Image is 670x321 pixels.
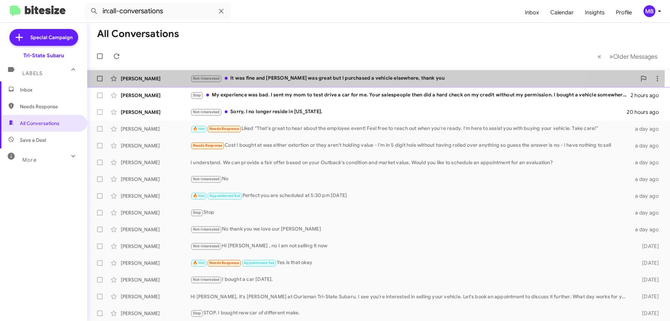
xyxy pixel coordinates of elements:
button: Previous [593,49,605,64]
span: » [609,52,613,61]
span: « [597,52,601,61]
div: MB [643,5,655,17]
div: [PERSON_NAME] [121,125,191,132]
div: [PERSON_NAME] [121,109,191,116]
div: [DATE] [631,310,664,317]
div: 20 hours ago [627,109,664,116]
div: a day ago [631,192,664,199]
button: MB [638,5,662,17]
span: Not-Interested [193,110,220,114]
div: a day ago [631,142,664,149]
span: 🔥 Hot [193,126,205,131]
button: Next [605,49,662,64]
div: [PERSON_NAME] [121,159,191,166]
div: Liked “That's great to hear about the employee event! Feel free to reach out when you're ready. I... [191,125,631,133]
span: Labels [22,70,43,76]
span: Not-Interested [193,177,220,181]
span: Special Campaign [30,34,73,41]
input: Search [84,3,231,20]
div: No [191,175,631,183]
span: Stop [193,311,201,315]
span: Appointment Set [244,261,274,265]
span: Inbox [20,86,79,93]
a: Inbox [519,2,545,23]
div: [PERSON_NAME] [121,226,191,233]
div: No thank you we love our [PERSON_NAME] [191,225,631,233]
div: a day ago [631,125,664,132]
div: Yes is that okay [191,259,631,267]
div: Hi [PERSON_NAME], it's [PERSON_NAME] at Ourisman Tri-State Subaru. I see you're interested in sel... [191,293,631,300]
span: Needs Response [209,261,239,265]
div: [PERSON_NAME] [121,92,191,99]
div: [PERSON_NAME] [121,310,191,317]
a: Special Campaign [9,29,78,46]
div: [PERSON_NAME] [121,75,191,82]
a: Profile [610,2,638,23]
span: Stop [193,210,201,215]
span: 🔥 Hot [193,194,205,198]
div: [PERSON_NAME] [121,142,191,149]
div: [DATE] [631,276,664,283]
div: Tri-State Subaru [23,52,64,59]
nav: Page navigation example [594,49,662,64]
span: Not-Interested [193,227,220,232]
div: [PERSON_NAME] [121,209,191,216]
div: a day ago [631,176,664,183]
div: [DATE] [631,260,664,267]
span: Stop [193,93,201,97]
div: [PERSON_NAME] [121,293,191,300]
a: Insights [579,2,610,23]
div: I understand. We can provide a fair offer based on your Outback's condition and market value. Wou... [191,159,631,166]
div: [PERSON_NAME] [121,176,191,183]
div: My experience was bad. I sent my mom to test drive a car for me. Your salespeople then did a hard... [191,91,631,99]
div: 2 hours ago [631,92,664,99]
div: Cost I bought at was either extortion or they aren't holding value - I'm in 5 digit hole without ... [191,141,631,149]
div: Perfect you are scheduled at 5:30 pm [DATE] [191,192,631,200]
h1: All Conversations [97,28,179,39]
div: [PERSON_NAME] [121,192,191,199]
div: a day ago [631,226,664,233]
span: Not-Interested [193,76,220,81]
div: [DATE] [631,293,664,300]
span: More [22,157,37,163]
span: Needs Response [20,103,79,110]
span: Needs Response [209,126,239,131]
div: I bought a car [DATE]. [191,276,631,284]
a: Calendar [545,2,579,23]
div: [PERSON_NAME] [121,276,191,283]
div: Hi [PERSON_NAME] , no I am not selling it now [191,242,631,250]
div: Stop [191,209,631,217]
span: Older Messages [613,53,657,60]
span: Not-Interested [193,244,220,248]
div: [DATE] [631,243,664,250]
div: a day ago [631,159,664,166]
span: 🔥 Hot [193,261,205,265]
div: Sorry, I no longer reside in [US_STATE]. [191,108,627,116]
span: Needs Response [193,143,223,148]
span: All Conversations [20,120,59,127]
div: a day ago [631,209,664,216]
span: Save a Deal [20,137,46,144]
div: [PERSON_NAME] [121,243,191,250]
div: STOP. I bought new car of different make. [191,309,631,317]
span: Appointment Set [209,194,240,198]
div: It was fine and [PERSON_NAME] was great but I purchased a vehicle elsewhere, thank you [191,74,636,82]
div: [PERSON_NAME] [121,260,191,267]
span: Not-Interested [193,277,220,282]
